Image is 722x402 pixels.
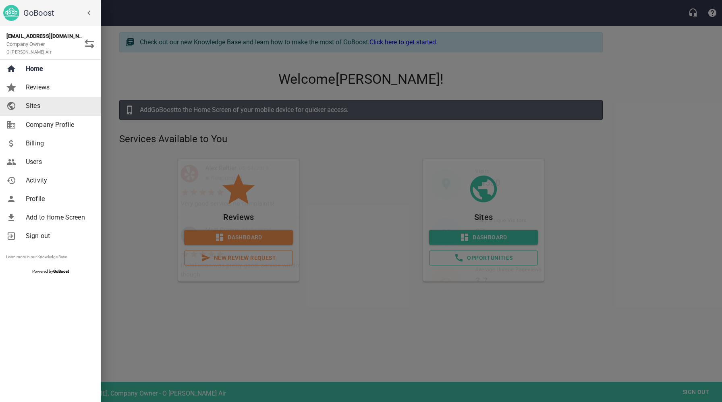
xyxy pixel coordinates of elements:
span: Users [26,157,91,167]
span: Sites [26,101,91,111]
small: O [PERSON_NAME] Air [6,50,52,55]
span: Company Profile [26,120,91,130]
span: Reviews [26,83,91,92]
span: Profile [26,194,91,204]
h6: GoBoost [23,6,98,19]
span: Company Owner [6,41,52,55]
strong: [EMAIL_ADDRESS][DOMAIN_NAME] [6,33,91,39]
span: Powered by [32,269,69,274]
strong: GoBoost [53,269,69,274]
button: Switch Role [80,34,99,54]
span: Activity [26,176,91,185]
a: Learn more in our Knowledge Base [6,255,67,259]
img: go_boost_head.png [3,5,19,21]
span: Sign out [26,231,91,241]
span: Home [26,64,91,74]
span: Billing [26,139,91,148]
span: Add to Home Screen [26,213,91,222]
